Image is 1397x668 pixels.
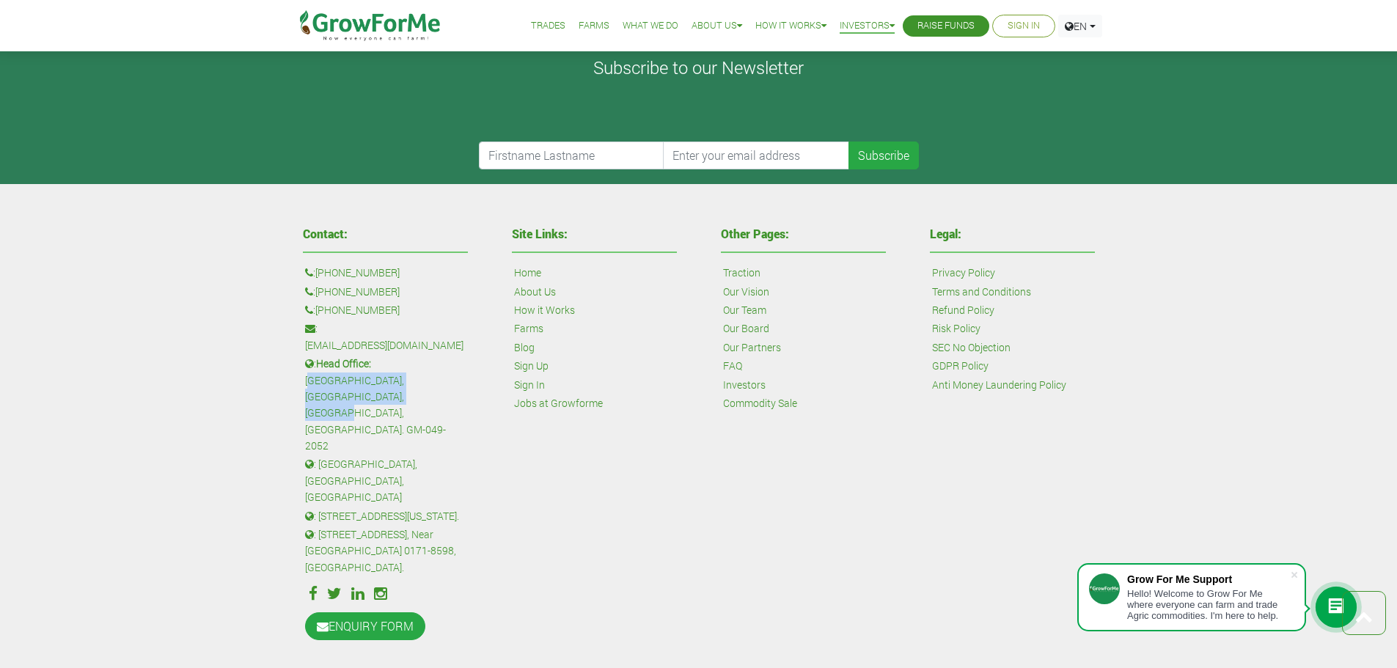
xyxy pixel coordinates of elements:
a: Our Vision [723,284,769,300]
a: About Us [692,18,742,34]
a: Jobs at Growforme [514,395,603,411]
p: : [305,284,466,300]
a: Sign Up [514,358,549,374]
a: ENQUIRY FORM [305,612,425,640]
input: Enter your email address [663,142,849,169]
a: Our Team [723,302,766,318]
a: About Us [514,284,556,300]
a: Commodity Sale [723,395,797,411]
a: Traction [723,265,760,281]
a: Sign In [1008,18,1040,34]
a: [PHONE_NUMBER] [315,265,400,281]
div: Hello! Welcome to Grow For Me where everyone can farm and trade Agric commodities. I'm here to help. [1127,588,1290,621]
a: Blog [514,339,535,356]
a: Privacy Policy [932,265,995,281]
div: Grow For Me Support [1127,573,1290,585]
a: [PHONE_NUMBER] [315,284,400,300]
h4: Subscribe to our Newsletter [18,57,1379,78]
a: Terms and Conditions [932,284,1031,300]
a: How it Works [755,18,826,34]
a: FAQ [723,358,742,374]
a: Investors [840,18,895,34]
a: Anti Money Laundering Policy [932,377,1066,393]
h4: Other Pages: [721,228,886,240]
p: : [305,302,466,318]
a: EN [1058,15,1102,37]
a: Farms [514,320,543,337]
b: Head Office: [316,356,371,370]
a: Risk Policy [932,320,980,337]
p: : [305,320,466,353]
iframe: reCAPTCHA [479,84,702,142]
h4: Contact: [303,228,468,240]
a: Our Partners [723,339,781,356]
a: Farms [579,18,609,34]
a: [EMAIL_ADDRESS][DOMAIN_NAME] [305,337,463,353]
a: Raise Funds [917,18,975,34]
a: Sign In [514,377,545,393]
a: Home [514,265,541,281]
a: [PHONE_NUMBER] [315,302,400,318]
p: : [GEOGRAPHIC_DATA], [GEOGRAPHIC_DATA], [GEOGRAPHIC_DATA] [305,456,466,505]
p: : [STREET_ADDRESS][US_STATE]. [305,508,466,524]
h4: Site Links: [512,228,677,240]
a: Investors [723,377,766,393]
button: Subscribe [848,142,919,169]
a: Trades [531,18,565,34]
a: How it Works [514,302,575,318]
a: Our Board [723,320,769,337]
p: : [305,265,466,281]
a: SEC No Objection [932,339,1011,356]
a: GDPR Policy [932,358,989,374]
h4: Legal: [930,228,1095,240]
a: What We Do [623,18,678,34]
a: Refund Policy [932,302,994,318]
p: : [GEOGRAPHIC_DATA], [GEOGRAPHIC_DATA], [GEOGRAPHIC_DATA], [GEOGRAPHIC_DATA]. GM-049-2052 [305,356,466,454]
input: Firstname Lastname [479,142,665,169]
p: : [STREET_ADDRESS], Near [GEOGRAPHIC_DATA] 0171-8598, [GEOGRAPHIC_DATA]. [305,526,466,576]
